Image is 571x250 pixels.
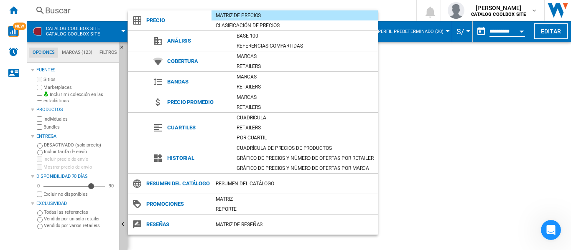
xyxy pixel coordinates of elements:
div: Referencias compartidas [232,42,378,50]
span: Historial [163,152,232,164]
div: Reporte [212,205,378,213]
div: Marcas [232,73,378,81]
div: Clasificación de precios [212,21,378,30]
div: Base 100 [232,32,378,40]
div: Matriz de RESEÑAS [212,220,378,229]
div: Retailers [232,62,378,71]
div: Retailers [232,83,378,91]
span: Reseñas [142,219,212,230]
span: Precio [142,15,212,26]
div: Cuadrícula [232,114,378,122]
span: Promociones [142,198,212,210]
div: Matriz [212,195,378,203]
span: Resumen del catálogo [142,178,212,189]
div: Gráfico de precios y número de ofertas por marca [232,164,378,172]
span: Cobertura [163,56,232,67]
div: Cuadrícula de precios de productos [232,144,378,152]
div: Marcas [232,93,378,101]
div: Por cuartil [232,134,378,142]
span: Análisis [163,35,232,47]
div: Resumen del catálogo [212,179,378,188]
div: Marcas [232,52,378,61]
iframe: Intercom live chat [541,220,561,240]
span: Precio promedio [163,96,232,108]
span: Bandas [163,76,232,88]
div: Gráfico de precios y número de ofertas por retailer [232,154,378,162]
div: Matriz de precios [212,11,378,20]
div: Retailers [232,103,378,111]
div: Retailers [232,124,378,132]
span: Cuartiles [163,122,232,134]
